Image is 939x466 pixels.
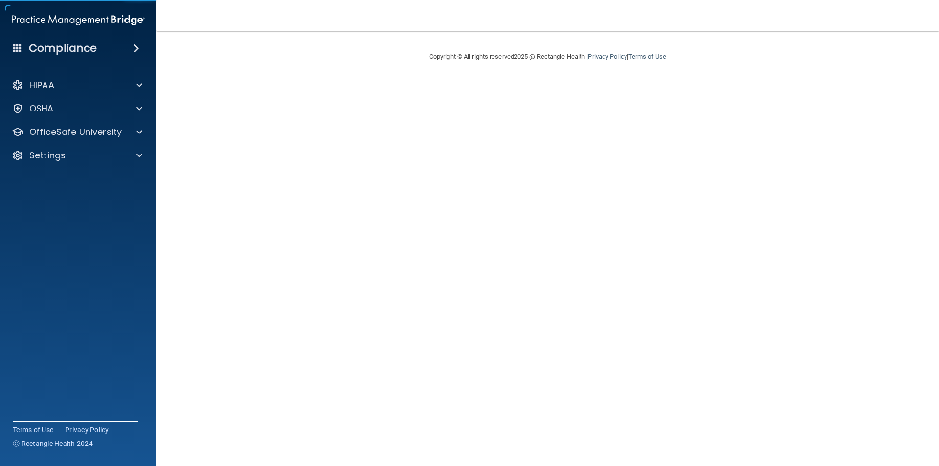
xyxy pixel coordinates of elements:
p: HIPAA [29,79,54,91]
a: Settings [12,150,142,161]
span: Ⓒ Rectangle Health 2024 [13,439,93,448]
a: Privacy Policy [65,425,109,435]
div: Copyright © All rights reserved 2025 @ Rectangle Health | | [369,41,726,72]
a: OfficeSafe University [12,126,142,138]
a: HIPAA [12,79,142,91]
p: OSHA [29,103,54,114]
img: PMB logo [12,10,145,30]
p: Settings [29,150,66,161]
h4: Compliance [29,42,97,55]
a: Privacy Policy [588,53,626,60]
a: OSHA [12,103,142,114]
p: OfficeSafe University [29,126,122,138]
a: Terms of Use [628,53,666,60]
a: Terms of Use [13,425,53,435]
